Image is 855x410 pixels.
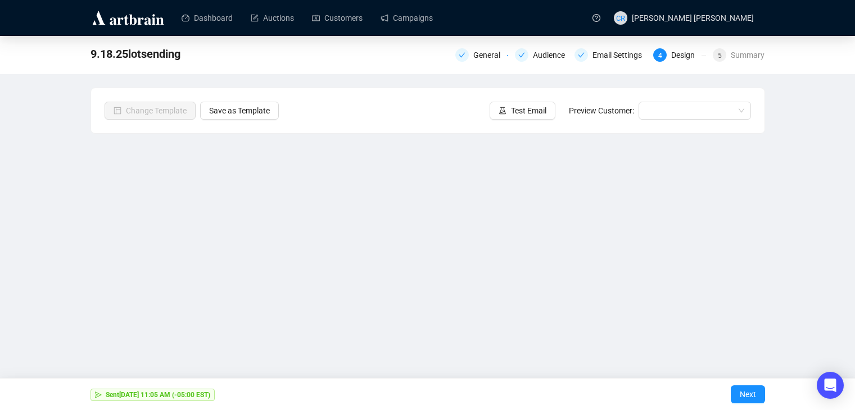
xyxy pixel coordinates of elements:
[182,3,233,33] a: Dashboard
[490,102,555,120] button: Test Email
[312,3,363,33] a: Customers
[515,48,568,62] div: Audience
[200,102,279,120] button: Save as Template
[718,52,722,60] span: 5
[653,48,706,62] div: 4Design
[817,372,844,399] div: Open Intercom Messenger
[592,48,649,62] div: Email Settings
[616,12,625,24] span: CR
[731,48,764,62] div: Summary
[105,102,196,120] button: Change Template
[533,48,572,62] div: Audience
[91,9,166,27] img: logo
[381,3,433,33] a: Campaigns
[569,106,634,115] span: Preview Customer:
[578,52,585,58] span: check
[473,48,507,62] div: General
[740,379,756,410] span: Next
[455,48,508,62] div: General
[91,45,180,63] span: 9.18.25lotsending
[592,14,600,22] span: question-circle
[632,13,754,22] span: [PERSON_NAME] [PERSON_NAME]
[106,391,210,399] strong: Sent [DATE] 11:05 AM (-05:00 EST)
[209,104,270,117] span: Save as Template
[658,52,662,60] span: 4
[511,104,546,117] span: Test Email
[95,391,102,398] span: send
[731,385,765,403] button: Next
[459,52,465,58] span: check
[574,48,646,62] div: Email Settings
[518,52,525,58] span: check
[713,48,764,62] div: 5Summary
[671,48,702,62] div: Design
[251,3,294,33] a: Auctions
[499,107,506,115] span: experiment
